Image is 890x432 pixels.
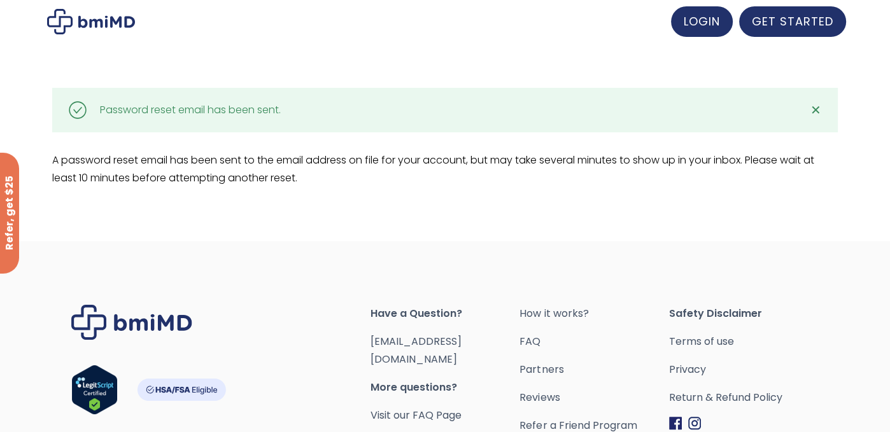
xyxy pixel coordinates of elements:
[803,97,828,123] a: ✕
[371,305,520,323] span: Have a Question?
[371,379,520,396] span: More questions?
[669,333,819,351] a: Terms of use
[371,334,462,366] a: [EMAIL_ADDRESS][DOMAIN_NAME]
[810,101,821,119] span: ✕
[684,13,720,29] span: LOGIN
[752,13,833,29] span: GET STARTED
[71,365,118,415] img: Verify Approval for www.bmimd.com
[669,305,819,323] span: Safety Disclaimer
[519,333,669,351] a: FAQ
[100,101,281,119] div: Password reset email has been sent.
[137,379,226,401] img: HSA-FSA
[519,389,669,407] a: Reviews
[669,361,819,379] a: Privacy
[52,151,838,187] p: A password reset email has been sent to the email address on file for your account, but may take ...
[669,417,682,430] img: Facebook
[71,365,118,421] a: Verify LegitScript Approval for www.bmimd.com
[739,6,846,37] a: GET STARTED
[519,305,669,323] a: How it works?
[669,389,819,407] a: Return & Refund Policy
[688,417,701,430] img: Instagram
[519,361,669,379] a: Partners
[371,408,462,422] a: Visit our FAQ Page
[671,6,733,37] a: LOGIN
[71,305,192,340] img: Brand Logo
[47,9,135,34] img: My account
